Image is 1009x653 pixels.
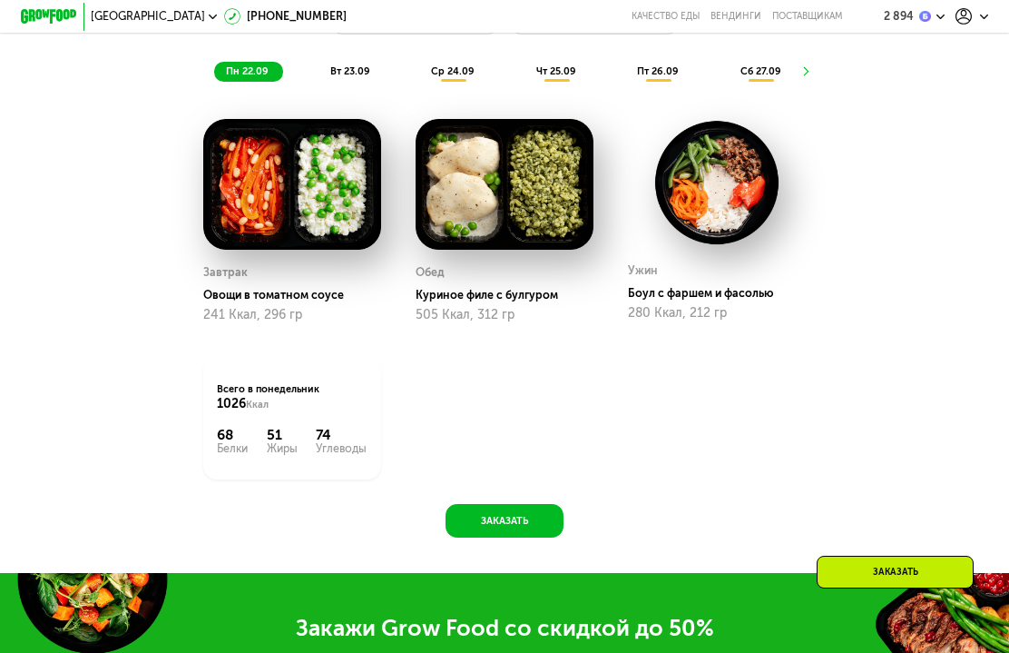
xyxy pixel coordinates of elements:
[431,65,475,77] span: ср 24.09
[203,308,381,322] div: 241 Ккал, 296 гр
[772,11,843,22] div: поставщикам
[628,260,658,281] div: Ужин
[446,504,563,538] button: Заказать
[884,11,914,22] div: 2 894
[632,11,700,22] a: Качество еды
[217,382,367,413] div: Всего в понедельник
[246,399,269,411] span: Ккал
[710,11,761,22] a: Вендинги
[224,8,347,25] a: [PHONE_NUMBER]
[203,288,392,302] div: Овощи в томатном соусе
[416,288,604,302] div: Куриное филе с булгуром
[536,65,576,77] span: чт 25.09
[637,65,679,77] span: пт 26.09
[628,306,806,321] div: 280 Ккал, 212 гр
[416,308,593,322] div: 505 Ккал, 312 гр
[226,65,269,77] span: пн 22.09
[217,396,246,411] span: 1026
[267,443,298,454] div: Жиры
[217,427,248,444] div: 68
[330,65,370,77] span: вт 23.09
[628,286,817,300] div: Боул с фаршем и фасолью
[91,11,205,22] span: [GEOGRAPHIC_DATA]
[203,262,248,282] div: Завтрак
[217,443,248,454] div: Белки
[416,262,445,282] div: Обед
[267,427,298,444] div: 51
[316,443,367,454] div: Углеводы
[316,427,367,444] div: 74
[740,65,781,77] span: сб 27.09
[817,556,974,589] div: Заказать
